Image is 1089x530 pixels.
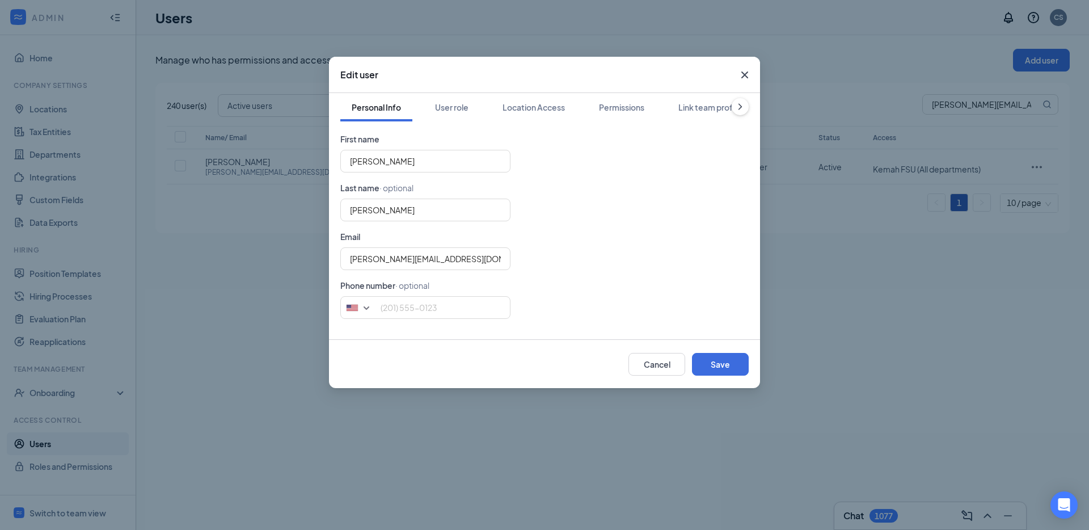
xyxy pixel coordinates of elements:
[678,102,741,113] div: Link team profile
[435,102,468,113] div: User role
[340,280,395,291] span: Phone number
[599,102,644,113] div: Permissions
[395,280,429,291] span: · optional
[735,101,746,112] svg: ChevronRight
[340,183,379,193] span: Last name
[340,69,378,81] h3: Edit user
[341,297,378,318] div: United States: +1
[379,183,413,193] span: · optional
[352,102,401,113] div: Personal Info
[729,57,760,93] button: Close
[732,98,749,115] button: ChevronRight
[503,102,565,113] div: Location Access
[340,296,510,319] input: (201) 555-0123
[340,232,360,242] span: Email
[628,353,685,376] button: Cancel
[738,68,752,82] svg: Cross
[692,353,749,376] button: Save
[340,134,379,144] span: First name
[1050,491,1078,519] div: Open Intercom Messenger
